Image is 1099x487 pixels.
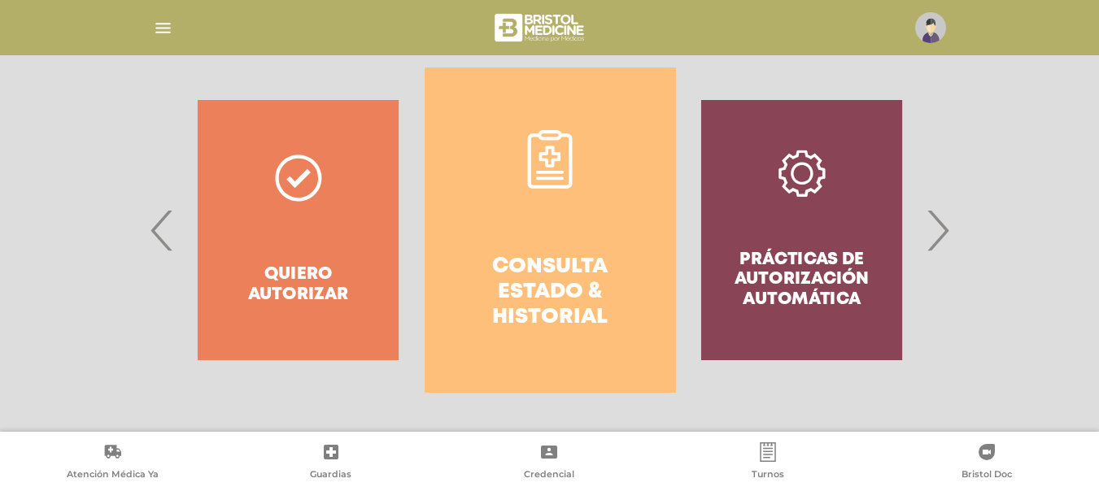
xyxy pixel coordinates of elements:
[752,468,784,483] span: Turnos
[962,468,1012,483] span: Bristol Doc
[492,8,589,47] img: bristol-medicine-blanco.png
[659,442,878,484] a: Turnos
[153,18,173,38] img: Cober_menu-lines-white.svg
[440,442,659,484] a: Credencial
[425,67,676,393] a: Consulta estado & historial
[915,12,946,43] img: profile-placeholder.svg
[922,186,953,274] span: Next
[3,442,222,484] a: Atención Médica Ya
[146,186,178,274] span: Previous
[877,442,1096,484] a: Bristol Doc
[67,468,159,483] span: Atención Médica Ya
[454,254,647,331] h4: Consulta estado & historial
[222,442,441,484] a: Guardias
[524,468,574,483] span: Credencial
[310,468,351,483] span: Guardias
